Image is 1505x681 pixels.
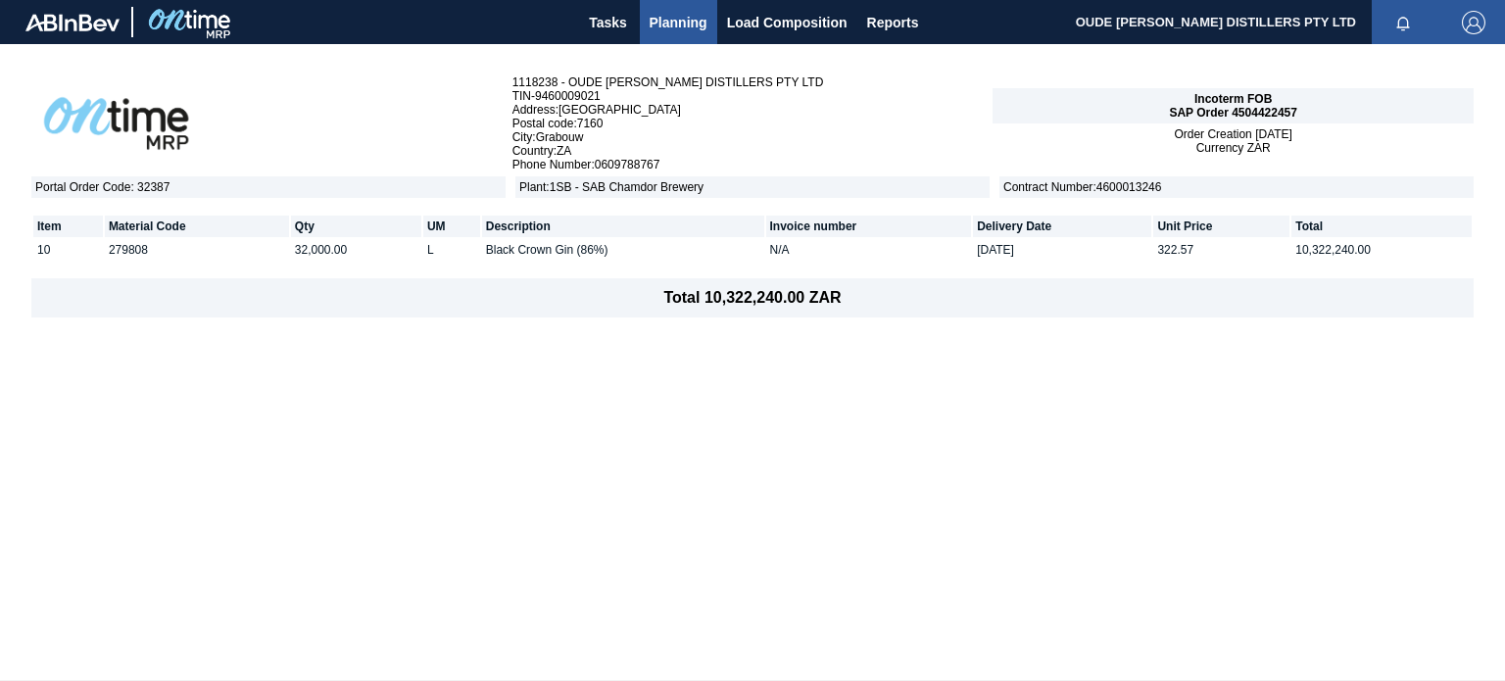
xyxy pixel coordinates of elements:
[33,216,103,237] th: Item
[512,103,994,117] span: Address : [GEOGRAPHIC_DATA]
[31,278,1474,317] footer: Total 10,322,240.00 ZAR
[31,176,506,198] span: Portal Order Code : 32387
[973,216,1151,237] th: Delivery Date
[512,130,994,144] span: City : Grabouw
[105,239,289,261] td: 279808
[291,216,421,237] th: Qty
[999,176,1474,198] span: Contract Number : 4600013246
[512,158,994,171] span: Phone Number : 0609788767
[512,117,994,130] span: Postal code : 7160
[482,216,764,237] th: Description
[1196,141,1271,155] span: Currency ZAR
[105,216,289,237] th: Material Code
[1169,106,1297,120] span: SAP Order 4504422457
[482,239,764,261] td: Black Crown Gin (86%)
[515,176,990,198] span: Plant : 1SB - SAB Chamdor Brewery
[1153,216,1289,237] th: Unit Price
[1462,11,1485,34] img: Logout
[650,11,707,34] span: Planning
[1194,92,1272,106] span: Incoterm FOB
[587,11,630,34] span: Tasks
[512,75,994,89] span: 1118238 - OUDE [PERSON_NAME] DISTILLERS PTY LTD
[512,144,994,158] span: Country : ZA
[1291,216,1472,237] th: Total
[727,11,848,34] span: Load Composition
[512,89,994,103] span: TIN - 9460009021
[25,14,120,31] img: TNhmsLtSVTkK8tSr43FrP2fwEKptu5GPRR3wAAAABJRU5ErkJggg==
[291,239,421,261] td: 32,000.00
[33,239,103,261] td: 10
[766,216,972,237] th: Invoice number
[1174,127,1292,141] span: Order Creation [DATE]
[31,84,202,163] img: abOntimeLogoPreto.41694eb1.png
[867,11,919,34] span: Reports
[973,239,1151,261] td: [DATE]
[1372,9,1434,36] button: Notifications
[423,239,480,261] td: L
[766,239,972,261] td: N/A
[423,216,480,237] th: UM
[1291,239,1472,261] td: 10,322,240.00
[1153,239,1289,261] td: 322.57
